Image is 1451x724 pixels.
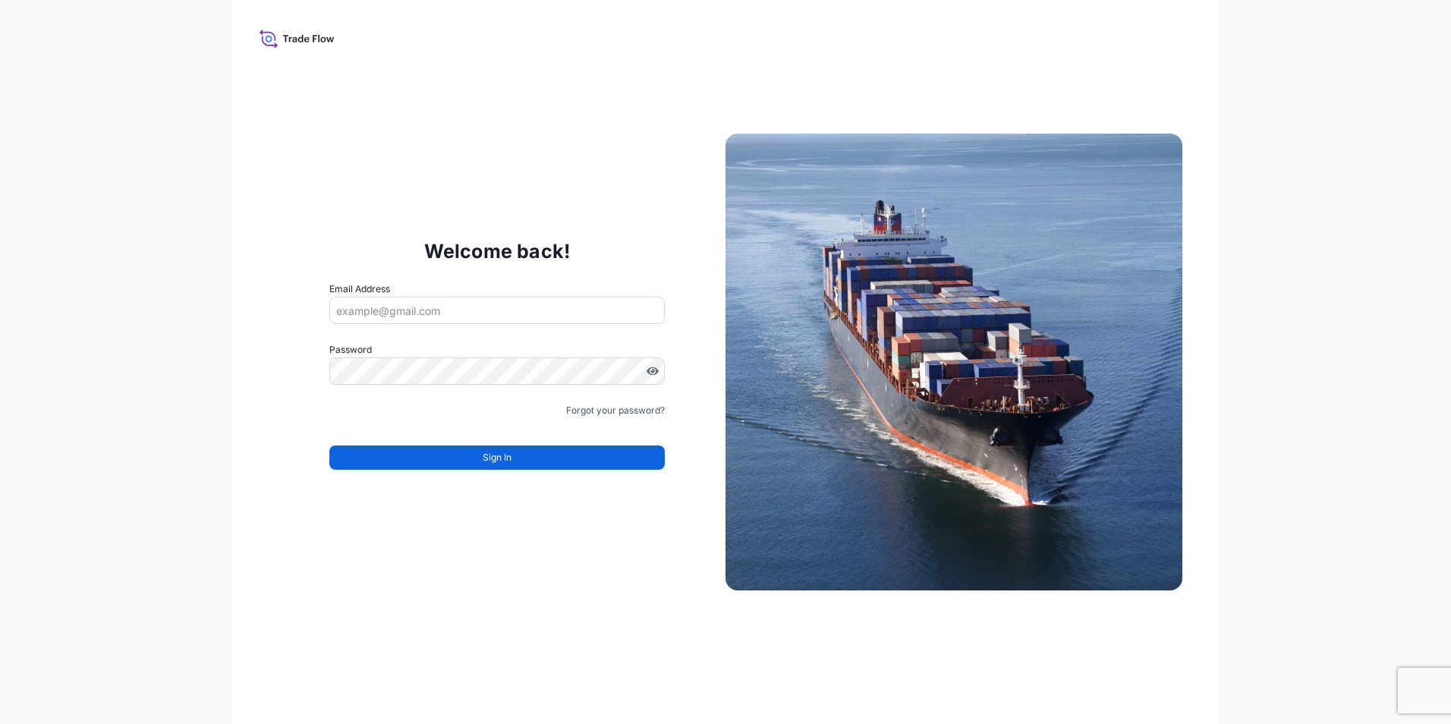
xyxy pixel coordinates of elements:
input: example@gmail.com [329,297,665,324]
img: Ship illustration [725,134,1182,590]
button: Show password [647,365,659,377]
label: Password [329,342,665,357]
a: Forgot your password? [566,403,665,418]
label: Email Address [329,282,390,297]
span: Sign In [483,450,511,465]
p: Welcome back! [424,239,571,263]
button: Sign In [329,445,665,470]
